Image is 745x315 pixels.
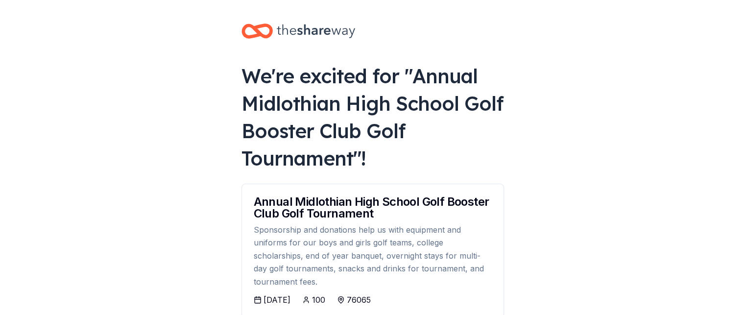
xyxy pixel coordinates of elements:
[347,294,371,306] div: 76065
[254,196,492,219] div: Annual Midlothian High School Golf Booster Club Golf Tournament
[264,294,290,306] div: [DATE]
[312,294,325,306] div: 100
[254,223,492,288] div: Sponsorship and donations help us with equipment and uniforms for our boys and girls golf teams, ...
[241,62,504,172] div: We're excited for " Annual Midlothian High School Golf Booster Club Golf Tournament "!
